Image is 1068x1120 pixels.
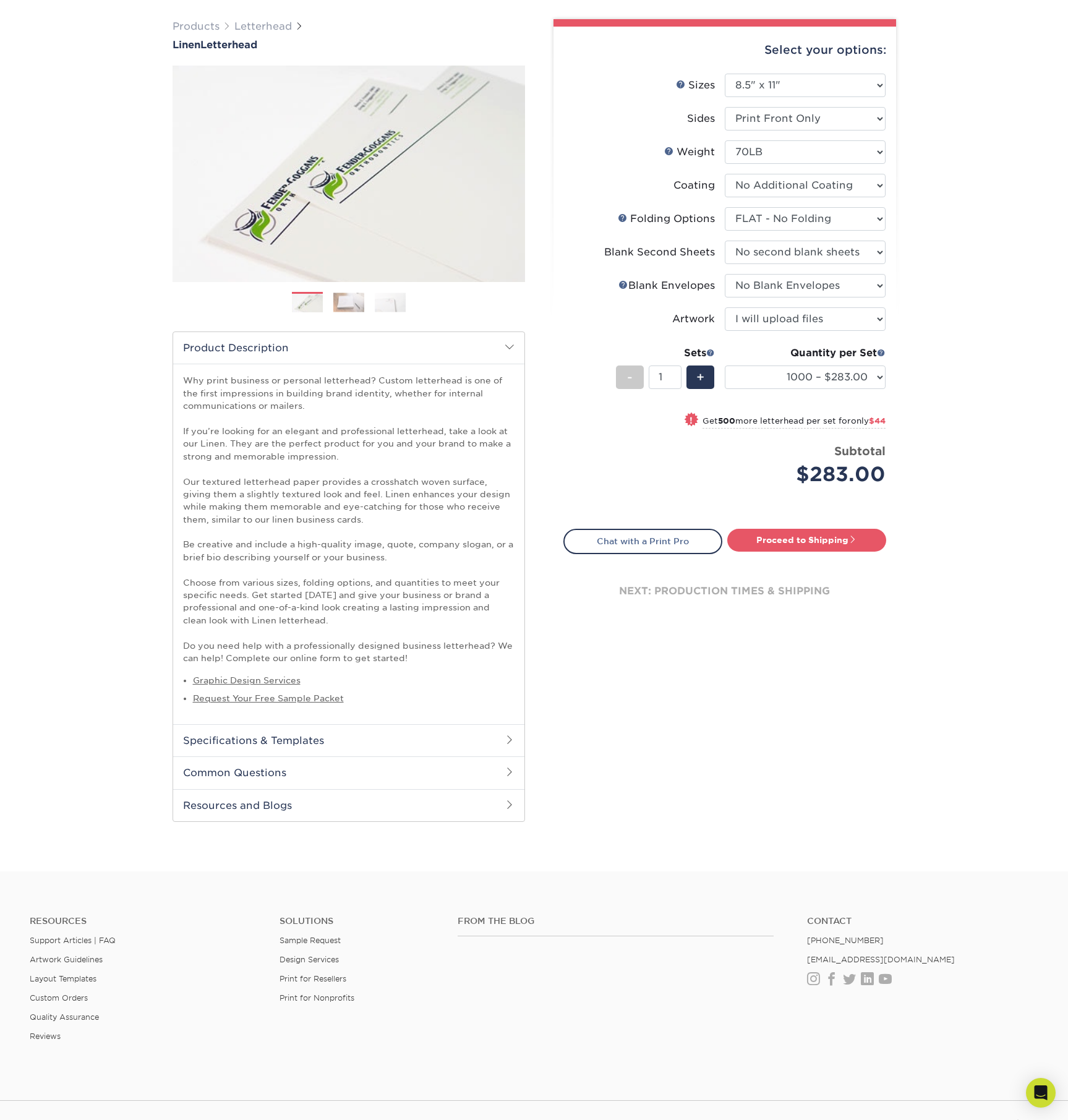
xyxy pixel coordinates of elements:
h4: Solutions [280,916,439,926]
a: Request Your Free Sample Packet [193,693,344,703]
div: Weight [664,145,715,160]
a: Chat with a Print Pro [563,529,722,554]
a: Sample Request [280,936,341,945]
div: Blank Envelopes [618,278,715,293]
a: Products [173,20,220,32]
a: [EMAIL_ADDRESS][DOMAIN_NAME] [807,955,955,964]
a: Contact [807,916,1038,926]
a: Layout Templates [30,974,96,983]
div: Blank Second Sheets [604,245,715,260]
div: next: production times & shipping [563,554,886,628]
a: LinenLetterhead [173,39,525,51]
a: Print for Resellers [280,974,346,983]
strong: 500 [718,416,735,425]
div: Select your options: [563,27,886,74]
h2: Specifications & Templates [173,724,524,756]
div: Folding Options [618,212,715,226]
a: Design Services [280,955,339,964]
img: Letterhead 02 [333,293,364,312]
h2: Resources and Blogs [173,789,524,821]
strong: Subtotal [834,444,886,458]
a: Letterhead [234,20,292,32]
img: Letterhead 03 [375,293,406,312]
a: Support Articles | FAQ [30,936,116,945]
span: - [627,368,633,387]
p: Why print business or personal letterhead? Custom letterhead is one of the first impressions in b... [183,374,515,664]
div: Open Intercom Messenger [1026,1078,1056,1108]
div: Sizes [676,78,715,93]
span: only [851,416,886,425]
a: Custom Orders [30,993,88,1002]
div: Sets [616,346,715,361]
span: $44 [869,416,886,425]
div: Coating [673,178,715,193]
a: Quality Assurance [30,1012,99,1022]
small: Get more letterhead per set for [703,416,886,429]
h2: Product Description [173,332,524,364]
a: Graphic Design Services [193,675,301,685]
h4: Resources [30,916,261,926]
div: Artwork [672,312,715,327]
div: Sides [687,111,715,126]
div: $283.00 [734,460,886,489]
a: Artwork Guidelines [30,955,103,964]
a: Reviews [30,1032,61,1041]
h2: Common Questions [173,756,524,789]
span: ! [690,414,693,427]
img: Letterhead 01 [292,293,323,314]
img: Linen 01 [173,52,525,296]
span: + [696,368,704,387]
h1: Letterhead [173,39,525,51]
span: Linen [173,39,200,51]
a: [PHONE_NUMBER] [807,936,884,945]
div: Quantity per Set [725,346,886,361]
h4: From the Blog [458,916,774,926]
a: Print for Nonprofits [280,993,354,1002]
a: Proceed to Shipping [727,529,886,551]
